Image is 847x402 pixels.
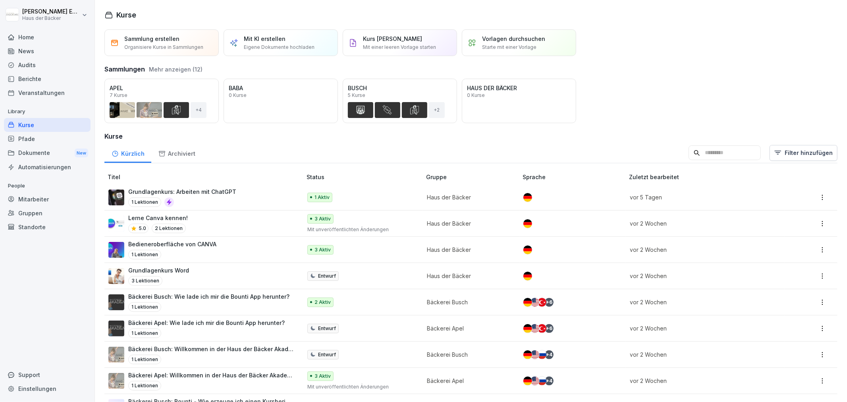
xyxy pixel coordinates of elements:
[314,246,331,253] p: 3 Aktiv
[128,329,161,338] p: 1 Lektionen
[110,93,127,98] p: 7 Kurse
[152,224,186,233] p: 2 Lektionen
[128,197,161,207] p: 1 Lektionen
[629,173,784,181] p: Zuletzt bearbeitet
[363,44,436,51] p: Mit einer leeren Vorlage starten
[128,214,188,222] p: Lerne Canva kennen!
[523,219,532,228] img: de.svg
[318,273,336,280] p: Entwurf
[229,93,247,98] p: 0 Kurse
[4,146,91,160] a: DokumenteNew
[427,298,510,306] p: Bäckerei Busch
[545,377,554,385] div: + 4
[426,173,519,181] p: Gruppe
[108,321,124,336] img: s78w77shk91l4aeybtorc9h7.png
[545,324,554,333] div: + 6
[116,10,136,20] h1: Kurse
[139,225,146,232] p: 5.0
[467,84,571,92] p: HAUS DER BÄCKER
[307,383,414,390] p: Mit unveröffentlichten Änderungen
[22,15,80,21] p: Haus der Bäcker
[427,350,510,359] p: Bäckerei Busch
[128,381,161,390] p: 1 Lektionen
[108,268,124,284] img: qd5wkxyhqr8mhll453q1ftfp.png
[104,131,837,141] h3: Kurse
[314,215,331,222] p: 3 Aktiv
[4,382,91,396] div: Einstellungen
[75,149,88,158] div: New
[149,65,203,73] button: Mehr anzeigen (12)
[318,351,336,358] p: Entwurf
[128,276,162,286] p: 3 Lektionen
[4,180,91,192] p: People
[224,79,338,123] a: BABA0 Kurse
[151,143,202,163] a: Archiviert
[4,30,91,44] a: Home
[538,324,546,333] img: tr.svg
[630,272,775,280] p: vor 2 Wochen
[307,226,414,233] p: Mit unveröffentlichten Änderungen
[531,298,539,307] img: us.svg
[4,72,91,86] a: Berichte
[229,84,333,92] p: BABA
[124,35,179,43] p: Sammlung erstellen
[4,192,91,206] a: Mitarbeiter
[4,118,91,132] a: Kurse
[4,86,91,100] div: Veranstaltungen
[630,350,775,359] p: vor 2 Wochen
[363,35,422,43] p: Kurs [PERSON_NAME]
[523,245,532,254] img: de.svg
[104,79,219,123] a: APEL7 Kurse+4
[108,216,124,232] img: s66qd3d44r21bikr32egi3fp.png
[108,189,124,205] img: ecp4orrzlge4giq03hqh59ml.png
[427,272,510,280] p: Haus der Bäcker
[4,146,91,160] div: Dokumente
[128,319,285,327] p: Bäckerei Apel: Wie lade ich mir die Bounti App herunter?
[4,160,91,174] a: Automatisierungen
[523,298,532,307] img: de.svg
[770,145,837,161] button: Filter hinzufügen
[482,35,545,43] p: Vorlagen durchsuchen
[429,102,445,118] div: + 2
[108,373,124,389] img: q9sahz27cr80k0viuyzdhycv.png
[128,345,294,353] p: Bäckerei Busch: Willkommen in der Haus der Bäcker Akademie mit Bounti!
[523,272,532,280] img: de.svg
[538,350,546,359] img: ru.svg
[4,220,91,234] a: Standorte
[545,298,554,307] div: + 6
[523,377,532,385] img: de.svg
[128,355,161,364] p: 1 Lektionen
[128,371,294,379] p: Bäckerei Apel: Willkommen in der Haus der Bäcker Akademie mit Bounti!
[523,193,532,202] img: de.svg
[531,350,539,359] img: us.svg
[348,93,365,98] p: 5 Kurse
[108,242,124,258] img: pnu9hewn4pmg8sslczxvkvou.png
[191,102,206,118] div: + 4
[467,93,485,98] p: 0 Kurse
[427,324,510,332] p: Bäckerei Apel
[427,219,510,228] p: Haus der Bäcker
[4,44,91,58] a: News
[244,35,286,43] p: Mit KI erstellen
[104,64,145,74] h3: Sammlungen
[314,194,330,201] p: 1 Aktiv
[4,132,91,146] a: Pfade
[630,377,775,385] p: vor 2 Wochen
[538,298,546,307] img: tr.svg
[314,373,331,380] p: 3 Aktiv
[462,79,576,123] a: HAUS DER BÄCKER0 Kurse
[630,193,775,201] p: vor 5 Tagen
[427,193,510,201] p: Haus der Bäcker
[128,240,216,248] p: Bedieneroberfläche von CANVA
[343,79,457,123] a: BUSCH5 Kurse+2
[110,84,214,92] p: APEL
[108,294,124,310] img: s78w77shk91l4aeybtorc9h7.png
